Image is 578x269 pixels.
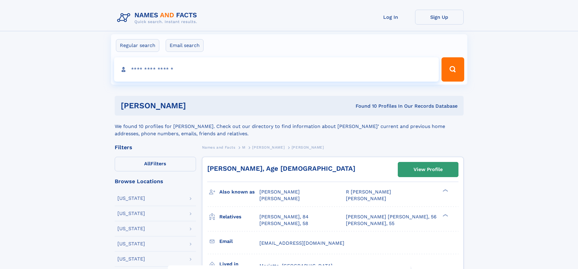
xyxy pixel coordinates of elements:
[242,145,245,150] span: M
[346,189,391,195] span: R [PERSON_NAME]
[117,196,145,201] div: [US_STATE]
[242,143,245,151] a: M
[292,145,324,150] span: [PERSON_NAME]
[414,163,443,177] div: View Profile
[367,10,415,25] a: Log In
[144,161,150,166] span: All
[219,212,259,222] h3: Relatives
[398,162,458,177] a: View Profile
[116,39,159,52] label: Regular search
[271,103,458,109] div: Found 10 Profiles In Our Records Database
[115,116,464,137] div: We found 10 profiles for [PERSON_NAME]. Check out our directory to find information about [PERSON...
[441,213,448,217] div: ❯
[346,214,437,220] a: [PERSON_NAME] [PERSON_NAME], 56
[115,10,202,26] img: Logo Names and Facts
[219,187,259,197] h3: Also known as
[441,189,448,193] div: ❯
[259,214,309,220] a: [PERSON_NAME], 84
[117,257,145,261] div: [US_STATE]
[259,220,308,227] a: [PERSON_NAME], 58
[202,143,235,151] a: Names and Facts
[259,240,344,246] span: [EMAIL_ADDRESS][DOMAIN_NAME]
[166,39,204,52] label: Email search
[441,57,464,82] button: Search Button
[346,196,386,201] span: [PERSON_NAME]
[207,165,355,172] a: [PERSON_NAME], Age [DEMOGRAPHIC_DATA]
[121,102,271,109] h1: [PERSON_NAME]
[252,143,285,151] a: [PERSON_NAME]
[114,57,439,82] input: search input
[115,145,196,150] div: Filters
[415,10,464,25] a: Sign Up
[259,196,300,201] span: [PERSON_NAME]
[259,189,300,195] span: [PERSON_NAME]
[346,220,394,227] a: [PERSON_NAME], 55
[117,226,145,231] div: [US_STATE]
[259,263,333,269] span: Marietta, [GEOGRAPHIC_DATA]
[117,241,145,246] div: [US_STATE]
[252,145,285,150] span: [PERSON_NAME]
[117,211,145,216] div: [US_STATE]
[115,157,196,171] label: Filters
[115,179,196,184] div: Browse Locations
[219,236,259,247] h3: Email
